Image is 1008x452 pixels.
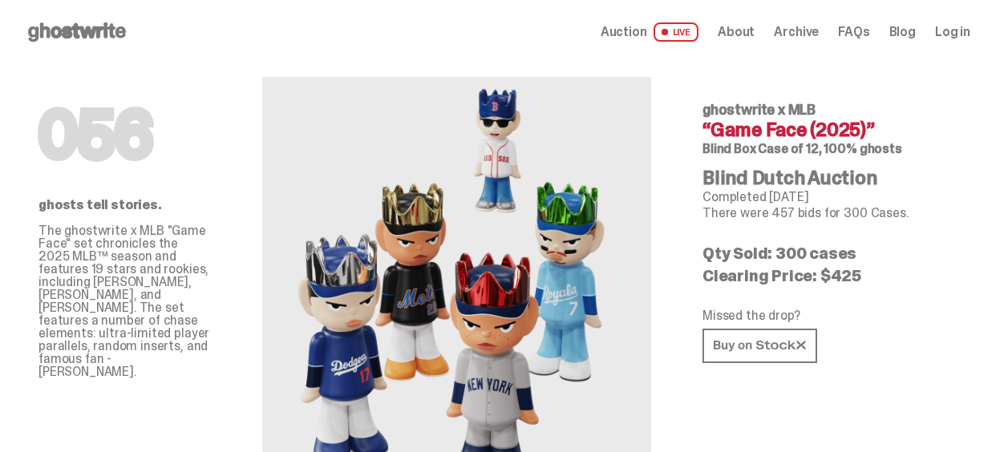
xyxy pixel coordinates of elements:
p: Clearing Price: $425 [702,268,957,284]
p: ghosts tell stories. [38,199,211,212]
p: There were 457 bids for 300 Cases. [702,207,957,220]
span: ghostwrite x MLB [702,100,816,119]
a: About [718,26,755,38]
span: Auction [601,26,647,38]
p: Completed [DATE] [702,191,957,204]
a: Log in [935,26,970,38]
a: Blog [889,26,916,38]
span: Blind Box [702,140,756,157]
span: LIVE [654,22,699,42]
a: FAQs [838,26,869,38]
a: Archive [774,26,819,38]
a: Auction LIVE [601,22,698,42]
h4: Blind Dutch Auction [702,168,957,188]
p: Qty Sold: 300 cases [702,245,957,261]
p: Missed the drop? [702,309,957,322]
h1: 056 [38,103,211,167]
h4: “Game Face (2025)” [702,120,957,139]
span: Case of 12, 100% ghosts [758,140,901,157]
p: The ghostwrite x MLB "Game Face" set chronicles the 2025 MLB™ season and features 19 stars and ro... [38,224,211,378]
